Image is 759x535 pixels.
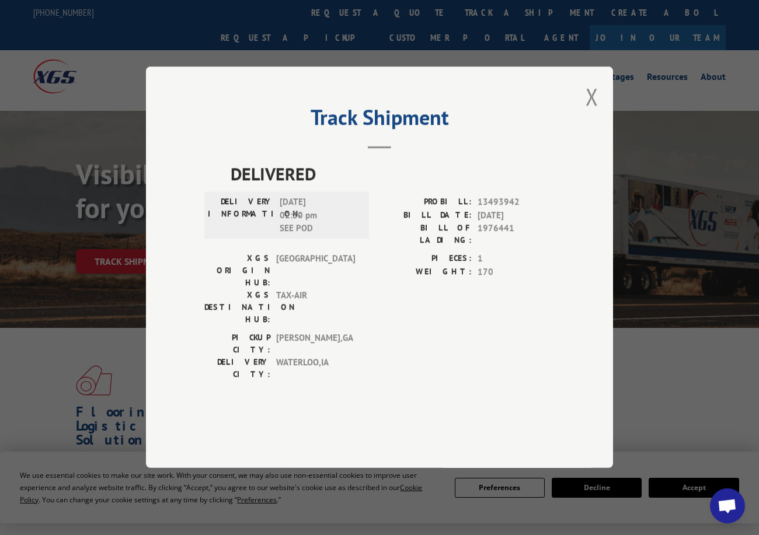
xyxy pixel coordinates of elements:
[478,265,555,279] span: 170
[204,109,555,131] h2: Track Shipment
[586,81,598,112] button: Close modal
[204,332,270,356] label: PICKUP CITY:
[478,196,555,209] span: 13493942
[204,289,270,326] label: XGS DESTINATION HUB:
[478,209,555,222] span: [DATE]
[379,196,472,209] label: PROBILL:
[478,253,555,266] span: 1
[379,222,472,247] label: BILL OF LADING:
[204,356,270,381] label: DELIVERY CITY:
[379,253,472,266] label: PIECES:
[276,253,355,289] span: [GEOGRAPHIC_DATA]
[276,332,355,356] span: [PERSON_NAME] , GA
[379,209,472,222] label: BILL DATE:
[478,222,555,247] span: 1976441
[208,196,274,236] label: DELIVERY INFORMATION:
[204,253,270,289] label: XGS ORIGIN HUB:
[379,265,472,279] label: WEIGHT:
[276,356,355,381] span: WATERLOO , IA
[276,289,355,326] span: TAX-AIR
[231,161,555,187] span: DELIVERED
[280,196,358,236] span: [DATE] 02:30 pm SEE POD
[710,488,745,523] div: Open chat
